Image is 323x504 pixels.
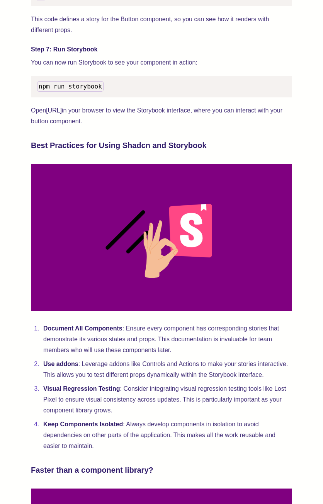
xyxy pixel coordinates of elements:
[41,419,292,451] li: : Always develop components in isolation to avoid dependencies on other parts of the application....
[31,45,292,54] h4: Step 7: Run Storybook
[39,83,102,90] span: npm run storybook
[41,323,292,356] li: : Ensure every component has corresponding stories that demonstrate its various states and props....
[31,164,292,311] img: Best Practices Shadcn Storybook
[31,464,292,476] h3: Faster than a component library?
[41,383,292,416] li: : Consider integrating visual regression testing tools like Lost Pixel to ensure visual consisten...
[31,105,292,127] p: Open in your browser to view the Storybook interface, where you can interact with your button com...
[43,361,78,367] strong: Use addons
[31,14,292,36] p: This code defines a story for the Button component, so you can see how it renders with different ...
[31,57,292,68] p: You can now run Storybook to see your component in action:
[43,325,122,332] strong: Document All Components
[43,385,120,392] strong: Visual Regression Testing
[46,107,62,114] a: [URL]
[43,421,123,427] strong: Keep Components Isolated
[41,359,292,380] li: : Leverage addons like Controls and Actions to make your stories interactive. This allows you to ...
[31,139,292,152] h3: Best Practices for Using Shadcn and Storybook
